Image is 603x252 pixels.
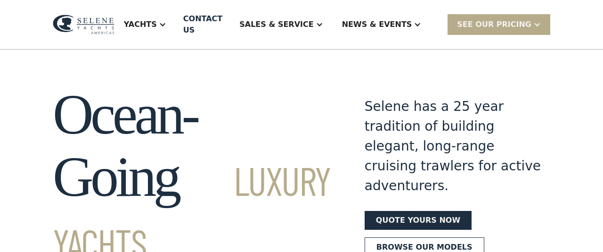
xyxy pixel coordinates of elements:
div: SEE Our Pricing [448,14,550,34]
img: logo [53,15,114,35]
div: News & EVENTS [333,6,431,43]
div: Sales & Service [230,6,332,43]
a: Quote yours now [365,211,472,230]
div: Yachts [124,19,157,30]
div: SEE Our Pricing [457,19,531,30]
div: Selene has a 25 year tradition of building elegant, long-range cruising trawlers for active adven... [365,97,550,196]
div: Yachts [114,6,176,43]
div: Sales & Service [239,19,313,30]
div: News & EVENTS [342,19,412,30]
div: Contact US [183,13,222,36]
